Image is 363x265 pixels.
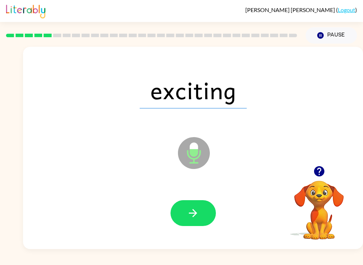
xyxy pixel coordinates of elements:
[140,72,247,108] span: exciting
[6,3,45,18] img: Literably
[338,6,355,13] a: Logout
[245,6,336,13] span: [PERSON_NAME] [PERSON_NAME]
[245,6,357,13] div: ( )
[306,27,357,44] button: Pause
[284,170,354,241] video: Your browser must support playing .mp4 files to use Literably. Please try using another browser.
